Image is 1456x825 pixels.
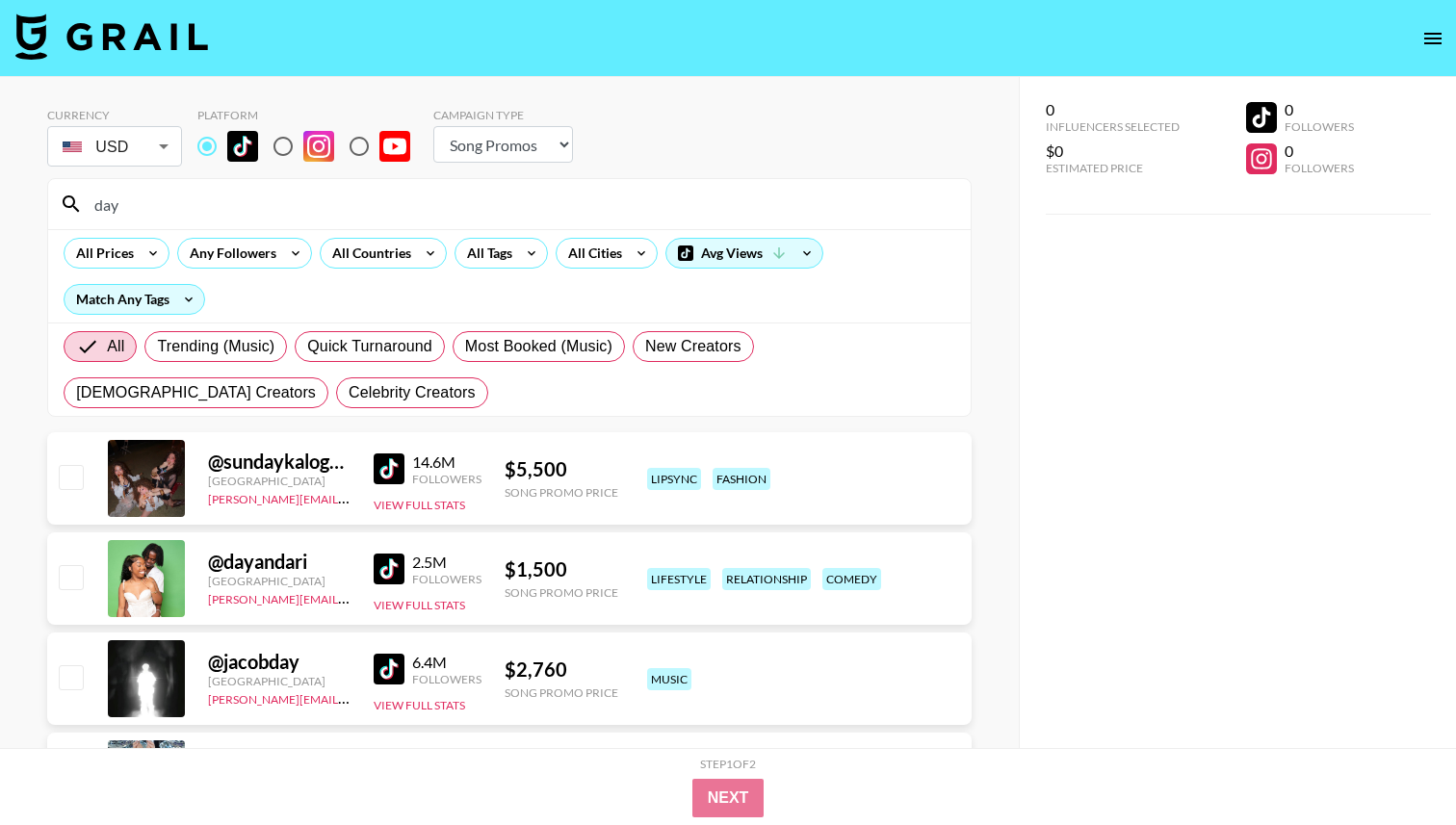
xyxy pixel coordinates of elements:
[208,574,351,588] div: [GEOGRAPHIC_DATA]
[107,335,124,358] span: All
[1414,19,1452,58] button: open drawer
[227,131,258,162] img: TikTok
[374,554,404,584] img: TikTok
[51,130,178,164] div: USD
[197,108,426,122] div: Platform
[713,468,770,490] div: fashion
[412,452,481,472] div: 14.6M
[321,239,415,268] div: All Countries
[1046,100,1180,119] div: 0
[374,453,404,484] img: TikTok
[722,568,811,590] div: relationship
[412,653,481,672] div: 6.4M
[208,474,351,488] div: [GEOGRAPHIC_DATA]
[15,13,208,60] img: Grail Talent
[307,335,432,358] span: Quick Turnaround
[455,239,516,268] div: All Tags
[647,568,711,590] div: lifestyle
[1285,161,1354,175] div: Followers
[412,553,481,572] div: 2.5M
[379,131,410,162] img: YouTube
[505,585,618,600] div: Song Promo Price
[374,498,465,512] button: View Full Stats
[303,131,334,162] img: Instagram
[65,239,138,268] div: All Prices
[1046,142,1180,161] div: $0
[208,688,493,707] a: [PERSON_NAME][EMAIL_ADDRESS][DOMAIN_NAME]
[1285,100,1354,119] div: 0
[1285,142,1354,161] div: 0
[157,335,274,358] span: Trending (Music)
[505,485,618,500] div: Song Promo Price
[505,557,618,581] div: $ 1,500
[374,654,404,684] img: TikTok
[178,239,280,268] div: Any Followers
[208,450,351,474] div: @ sundaykalogeras
[208,488,493,506] a: [PERSON_NAME][EMAIL_ADDRESS][DOMAIN_NAME]
[647,668,691,690] div: music
[208,588,493,606] a: [PERSON_NAME][EMAIL_ADDRESS][DOMAIN_NAME]
[412,572,481,586] div: Followers
[465,335,612,358] span: Most Booked (Music)
[505,685,618,700] div: Song Promo Price
[412,672,481,686] div: Followers
[83,189,959,219] input: Search by User Name
[647,468,701,490] div: lipsync
[822,568,881,590] div: comedy
[700,757,756,771] div: Step 1 of 2
[1046,161,1180,175] div: Estimated Price
[557,239,626,268] div: All Cities
[374,698,465,712] button: View Full Stats
[208,674,351,688] div: [GEOGRAPHIC_DATA]
[505,657,618,682] div: $ 2,760
[349,381,476,404] span: Celebrity Creators
[505,457,618,481] div: $ 5,500
[645,335,741,358] span: New Creators
[1285,119,1354,134] div: Followers
[666,239,822,268] div: Avg Views
[412,472,481,486] div: Followers
[76,381,316,404] span: [DEMOGRAPHIC_DATA] Creators
[65,285,204,314] div: Match Any Tags
[1046,119,1180,134] div: Influencers Selected
[433,108,573,122] div: Campaign Type
[208,550,351,574] div: @ dayandari
[374,598,465,612] button: View Full Stats
[47,108,182,122] div: Currency
[692,779,765,817] button: Next
[208,650,351,674] div: @ jacobday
